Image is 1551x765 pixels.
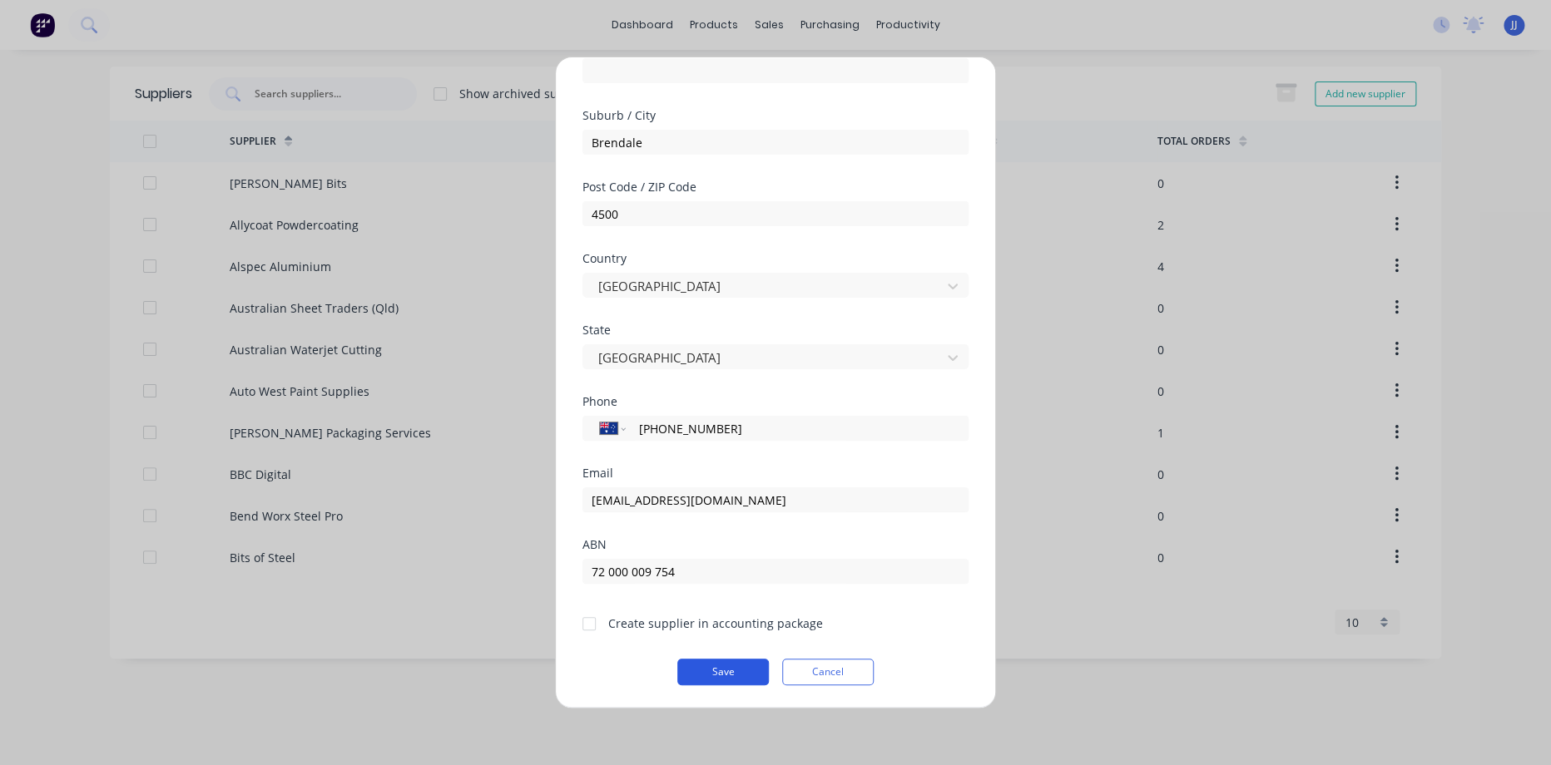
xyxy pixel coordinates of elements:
div: Phone [582,396,969,407]
div: Country [582,253,969,264]
button: Cancel [782,659,874,685]
div: Email [582,467,969,479]
button: Save [677,659,769,685]
div: Create supplier in accounting package [608,614,823,632]
div: Post Code / ZIP Code [582,181,969,193]
div: Suburb / City [582,110,969,121]
div: ABN [582,539,969,550]
div: State [582,324,969,336]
